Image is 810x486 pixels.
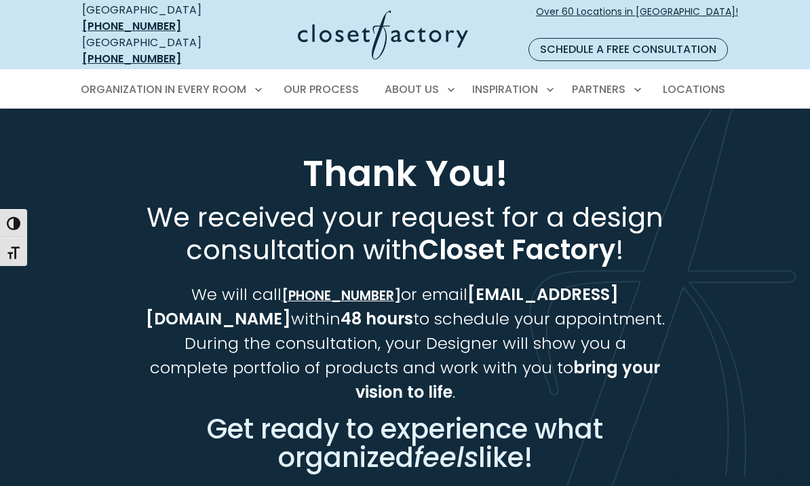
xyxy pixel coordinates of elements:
em: feels [414,438,478,476]
span: Partners [572,81,625,97]
strong: Closet Factory [419,231,615,269]
strong: bring your vision to life [355,356,661,403]
a: [PHONE_NUMBER] [82,51,181,67]
a: [PHONE_NUMBER] [282,286,401,305]
strong: [EMAIL_ADDRESS][DOMAIN_NAME] [146,283,619,330]
div: [GEOGRAPHIC_DATA] [82,35,230,67]
span: Locations [663,81,725,97]
h1: Thank You! [92,152,718,195]
div: [GEOGRAPHIC_DATA] [82,2,230,35]
span: Get ready to experience what organized like! [207,410,603,477]
span: Organization in Every Room [81,81,246,97]
span: Inspiration [472,81,538,97]
span: We received your request for a design consultation with ! [147,198,663,269]
a: Schedule a Free Consultation [528,38,728,61]
span: Over 60 Locations in [GEOGRAPHIC_DATA]! [536,5,738,33]
span: We will call or email within to schedule your appointment. During the consultation, your Designer... [146,283,665,403]
span: Our Process [284,81,359,97]
img: Closet Factory Logo [298,10,468,60]
nav: Primary Menu [71,71,739,109]
span: About Us [385,81,439,97]
strong: 48 hours [341,307,413,330]
a: [PHONE_NUMBER] [82,18,181,34]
